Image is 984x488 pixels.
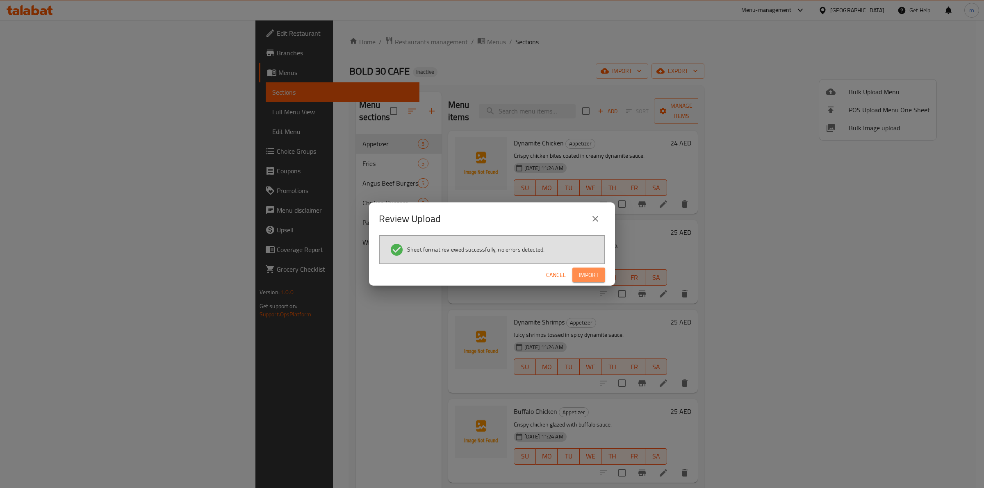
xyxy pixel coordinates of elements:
[572,268,605,283] button: Import
[543,268,569,283] button: Cancel
[379,212,441,225] h2: Review Upload
[546,270,566,280] span: Cancel
[407,245,544,254] span: Sheet format reviewed successfully, no errors detected.
[579,270,599,280] span: Import
[585,209,605,229] button: close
